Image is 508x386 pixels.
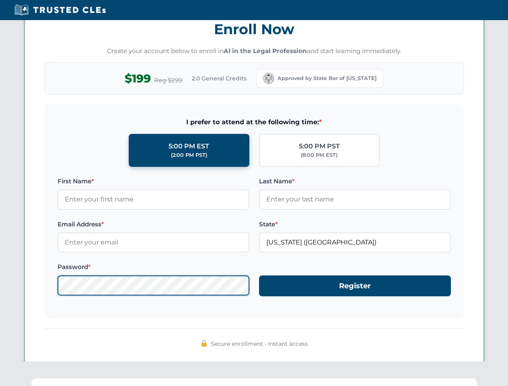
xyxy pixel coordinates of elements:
h3: Enroll Now [45,16,464,42]
strong: AI in the Legal Profession [224,47,307,55]
img: Trusted CLEs [12,4,108,16]
label: State [259,220,451,229]
label: Email Address [58,220,249,229]
label: Last Name [259,177,451,186]
button: Register [259,275,451,297]
span: I prefer to attend at the following time: [58,117,451,127]
span: $199 [125,70,151,88]
img: California Bar [263,73,274,84]
label: First Name [58,177,249,186]
input: Enter your first name [58,189,249,209]
input: Enter your last name [259,189,451,209]
span: Reg $299 [154,76,182,85]
input: California (CA) [259,232,451,253]
span: Approved by State Bar of [US_STATE] [278,74,376,82]
span: Secure enrollment • Instant access [211,339,308,348]
p: Create your account below to enroll in and start learning immediately. [45,47,464,56]
div: (2:00 PM PST) [171,151,207,159]
div: 5:00 PM PST [299,141,340,152]
div: (8:00 PM EST) [301,151,337,159]
input: Enter your email [58,232,249,253]
img: 🔒 [201,340,207,347]
label: Password [58,262,249,272]
div: 5:00 PM EST [169,141,209,152]
span: 2.0 General Credits [192,74,247,83]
